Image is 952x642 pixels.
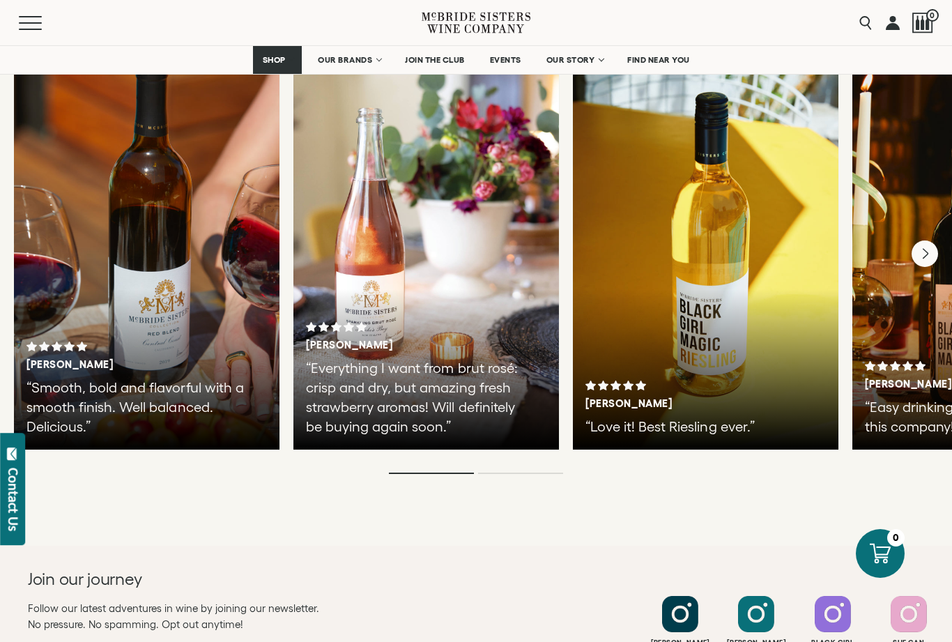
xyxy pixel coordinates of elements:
[318,55,372,65] span: OUR BRANDS
[26,378,250,436] p: “Smooth, bold and flavorful with a smooth finish. Well balanced. Delicious.”
[396,46,474,74] a: JOIN THE CLUB
[537,46,612,74] a: OUR STORY
[585,417,809,436] p: “Love it! Best Riesling ever.”
[926,9,939,22] span: 0
[912,240,938,267] button: Next
[253,46,302,74] a: SHOP
[262,55,286,65] span: SHOP
[627,55,690,65] span: FIND NEAR YOU
[546,55,595,65] span: OUR STORY
[6,468,20,531] div: Contact Us
[306,339,498,351] h3: [PERSON_NAME]
[585,397,778,410] h3: [PERSON_NAME]
[26,358,219,371] h3: [PERSON_NAME]
[28,568,431,590] h2: Join our journey
[19,16,69,30] button: Mobile Menu Trigger
[28,600,476,632] p: Follow our latest adventures in wine by joining our newsletter. No pressure. No spamming. Opt out...
[405,55,465,65] span: JOIN THE CLUB
[478,473,563,474] li: Page dot 2
[481,46,530,74] a: EVENTS
[389,473,474,474] li: Page dot 1
[490,55,521,65] span: EVENTS
[306,358,530,436] p: “Everything I want from brut rosé: crisp and dry, but amazing fresh strawberry aromas! Will defin...
[887,529,905,547] div: 0
[618,46,699,74] a: FIND NEAR YOU
[309,46,389,74] a: OUR BRANDS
